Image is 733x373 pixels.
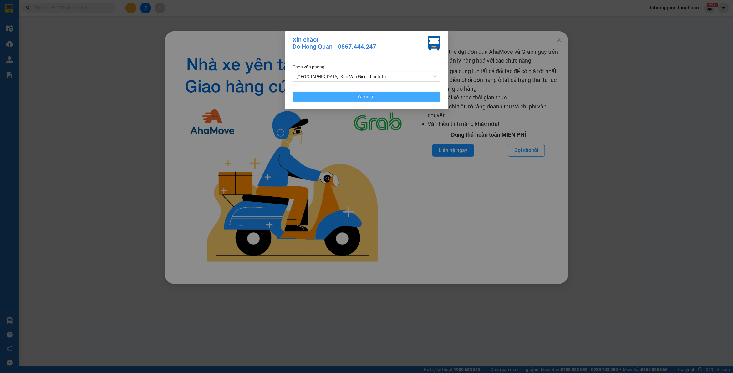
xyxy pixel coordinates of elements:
[297,72,437,81] span: Hà Nội: Kho Văn Điển Thanh Trì
[428,36,440,51] img: vxr-icon
[293,36,376,51] div: Xin chào! Do Hong Quan - 0867.444.247
[357,93,376,100] span: Xác nhận
[293,92,440,102] button: Xác nhận
[293,63,440,70] div: Chọn văn phòng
